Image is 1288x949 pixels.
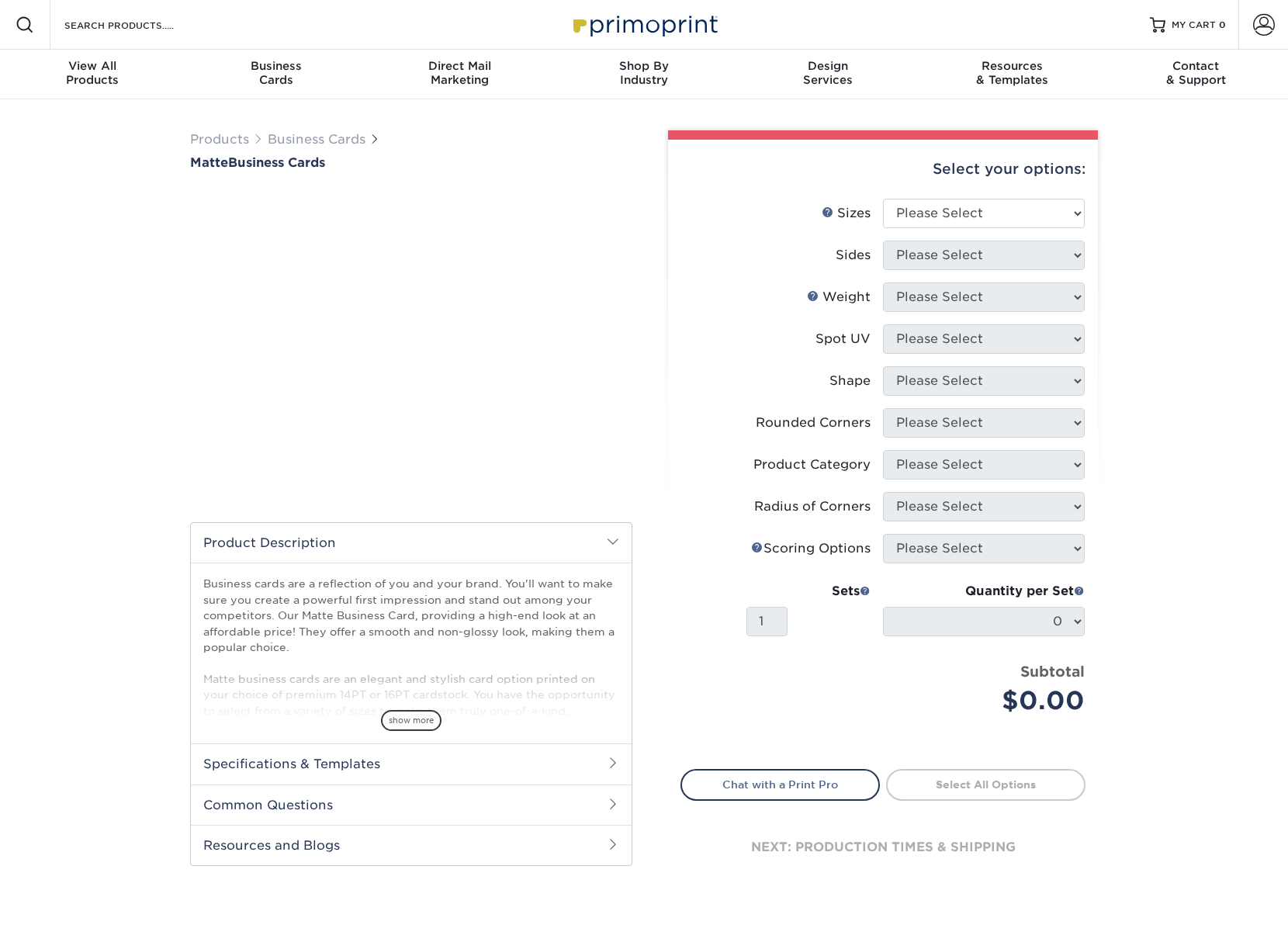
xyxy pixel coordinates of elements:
div: Select your options: [680,140,1085,199]
a: Contact& Support [1104,50,1288,99]
a: Chat with a Print Pro [680,769,880,800]
a: Business Cards [268,132,365,147]
div: $0.00 [895,682,1085,719]
span: Design [736,59,920,73]
a: Direct MailMarketing [368,50,552,99]
h2: Resources and Blogs [191,825,632,865]
div: Industry [552,59,736,87]
p: Business cards are a reflection of you and your brand. You'll want to make sure you create a powe... [203,576,619,797]
span: show more [381,710,441,731]
div: Services [736,59,920,87]
span: Direct Mail [368,59,552,73]
h1: Business Cards [190,155,632,170]
span: Matte [190,155,228,170]
div: & Templates [920,59,1104,87]
a: Products [190,132,249,147]
div: Weight [807,288,871,307]
a: MatteBusiness Cards [190,155,632,170]
a: Select All Options [886,769,1085,800]
div: next: production times & shipping [680,801,1085,894]
h2: Specifications & Templates [191,743,632,784]
div: Quantity per Set [883,582,1085,601]
div: Sets [746,582,871,601]
div: Sizes [822,204,871,223]
span: 0 [1219,19,1226,30]
img: Business Cards 02 [366,466,405,505]
span: Shop By [552,59,736,73]
div: Cards [184,59,368,87]
h2: Product Description [191,523,632,563]
div: & Support [1104,59,1288,87]
img: Business Cards 03 [418,466,457,505]
div: Radius of Corners [754,497,871,516]
span: Business [184,59,368,73]
div: Sides [836,246,871,265]
a: Shop ByIndustry [552,50,736,99]
span: Contact [1104,59,1288,73]
span: Resources [920,59,1104,73]
div: Product Category [753,455,871,474]
h2: Common Questions [191,784,632,825]
img: Primoprint [566,8,722,41]
strong: Subtotal [1020,663,1085,680]
a: Resources& Templates [920,50,1104,99]
img: Business Cards 01 [314,466,353,505]
img: Business Cards 04 [470,466,509,505]
div: Scoring Options [751,539,871,558]
div: Marketing [368,59,552,87]
span: MY CART [1172,19,1216,32]
div: Spot UV [815,330,871,348]
a: DesignServices [736,50,920,99]
div: Rounded Corners [756,414,871,432]
input: SEARCH PRODUCTS..... [63,16,214,34]
div: Shape [829,372,871,390]
a: BusinessCards [184,50,368,99]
